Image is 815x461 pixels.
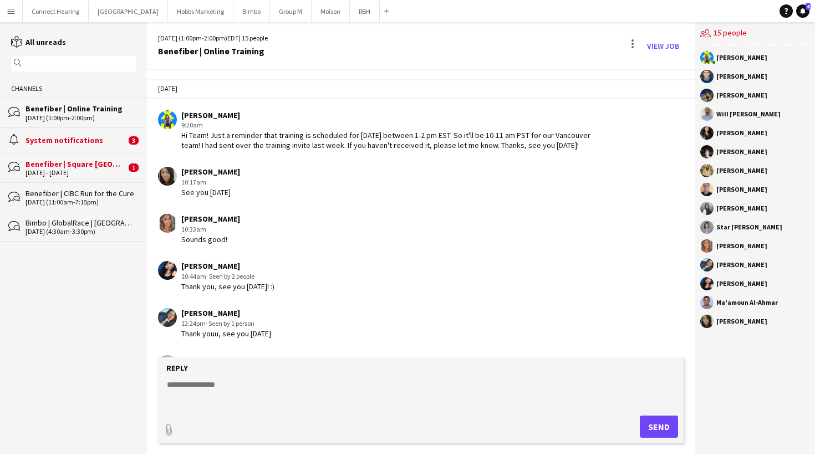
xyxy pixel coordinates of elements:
[181,177,240,187] div: 10:17am
[181,167,240,177] div: [PERSON_NAME]
[206,319,254,327] span: · Seen by 1 person
[11,37,66,47] a: All unreads
[89,1,168,22] button: [GEOGRAPHIC_DATA]
[181,272,274,281] div: 10:44am
[643,37,684,55] a: View Job
[26,169,126,177] div: [DATE] - [DATE]
[206,272,254,280] span: · Seen by 2 people
[181,224,240,234] div: 10:33am
[147,79,695,98] div: [DATE]
[716,167,767,174] div: [PERSON_NAME]
[181,214,240,224] div: [PERSON_NAME]
[716,111,781,117] div: Will [PERSON_NAME]
[158,33,268,43] div: [DATE] (1:00pm-2:00pm) | 15 people
[716,318,767,325] div: [PERSON_NAME]
[129,163,139,172] span: 1
[227,34,239,42] span: EDT
[716,262,767,268] div: [PERSON_NAME]
[181,329,271,339] div: Thank youu, see you [DATE]
[350,1,380,22] button: RBH
[129,136,139,145] span: 3
[26,198,136,206] div: [DATE] (11:00am-7:15pm)
[181,130,597,150] div: Hi Team! Just a reminder that training is scheduled for [DATE] between 1-2 pm EST. So it'll be 10...
[181,281,274,291] div: Thank you, see you [DATE]! :)
[181,261,274,271] div: [PERSON_NAME]
[270,1,312,22] button: Group M
[168,1,233,22] button: Hobbs Marketing
[26,218,136,228] div: Bimbo | GlobalRace | [GEOGRAPHIC_DATA], [GEOGRAPHIC_DATA]
[181,110,597,120] div: [PERSON_NAME]
[181,355,259,365] div: [PERSON_NAME]
[716,54,767,61] div: [PERSON_NAME]
[233,1,270,22] button: Bimbo
[716,148,767,155] div: [PERSON_NAME]
[716,73,767,80] div: [PERSON_NAME]
[716,92,767,99] div: [PERSON_NAME]
[716,299,778,306] div: Ma'amoun Al-Ahmar
[26,135,126,145] div: System notifications
[716,130,767,136] div: [PERSON_NAME]
[26,104,136,114] div: Benefiber | Online Training
[166,363,188,373] label: Reply
[716,205,767,212] div: [PERSON_NAME]
[640,416,678,438] button: Send
[181,120,597,130] div: 9:20am
[26,114,136,122] div: [DATE] (1:00pm-2:00pm)
[23,1,89,22] button: Connect Hearing
[26,159,126,169] div: Benefiber | Square [GEOGRAPHIC_DATA][PERSON_NAME] MTL, Benefiber | [PERSON_NAME] Metro
[716,186,767,193] div: [PERSON_NAME]
[700,22,809,45] div: 15 people
[181,234,240,244] div: Sounds good!
[158,46,268,56] div: Benefiber | Online Training
[796,4,809,18] a: 4
[716,280,767,287] div: [PERSON_NAME]
[716,224,782,230] div: Star [PERSON_NAME]
[181,187,240,197] div: See you [DATE]
[716,243,767,249] div: [PERSON_NAME]
[181,308,271,318] div: [PERSON_NAME]
[26,228,136,235] div: [DATE] (4:30am-3:30pm)
[312,1,350,22] button: Molson
[806,3,811,10] span: 4
[26,188,136,198] div: Benefiber | CIBC Run for the Cure
[181,319,271,329] div: 12:24pm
